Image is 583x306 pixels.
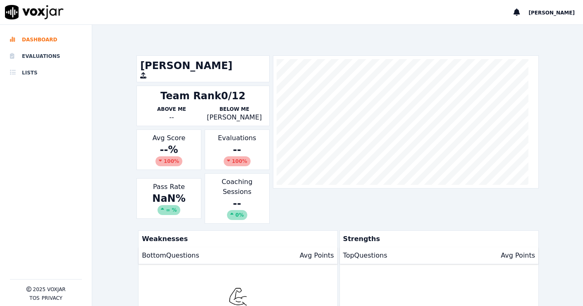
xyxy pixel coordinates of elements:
div: Avg Score [136,129,201,170]
button: [PERSON_NAME] [528,7,583,17]
button: Privacy [42,295,62,301]
span: [PERSON_NAME] [528,10,575,16]
p: [PERSON_NAME] [203,112,266,122]
p: Bottom Questions [142,251,199,261]
div: ∞ % [158,205,180,215]
div: -- [208,197,266,220]
div: Coaching Sessions [205,173,270,224]
div: 0% [227,210,247,220]
p: Below Me [203,106,266,112]
div: Team Rank 0/12 [160,89,246,103]
div: -- [140,112,203,122]
a: Dashboard [10,31,82,48]
div: 100 % [224,156,251,166]
button: TOS [29,295,39,301]
a: Lists [10,65,82,81]
div: NaN % [140,192,198,215]
p: Strengths [340,231,535,247]
a: Evaluations [10,48,82,65]
img: voxjar logo [5,5,64,19]
p: Avg Points [501,251,535,261]
div: -- % [140,143,198,166]
div: Pass Rate [136,178,201,219]
div: 100 % [155,156,182,166]
p: Avg Points [300,251,334,261]
div: Evaluations [205,129,270,170]
h1: [PERSON_NAME] [140,59,266,72]
p: Top Questions [343,251,387,261]
img: muscle [229,287,247,306]
p: Weaknesses [139,231,334,247]
div: -- [208,143,266,166]
p: 2025 Voxjar [33,286,66,293]
p: Above Me [140,106,203,112]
